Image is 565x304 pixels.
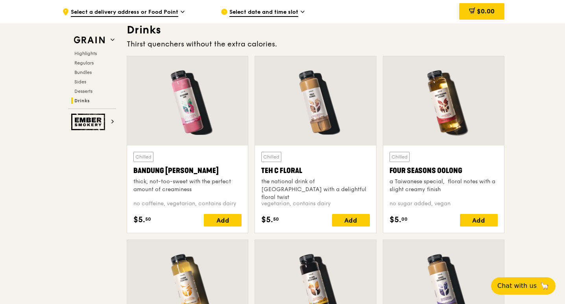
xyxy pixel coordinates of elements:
span: $0.00 [477,7,495,15]
span: $5. [390,214,401,226]
h3: Drinks [127,23,504,37]
div: no caffeine, vegetarian, contains dairy [133,200,242,208]
div: Bandung [PERSON_NAME] [133,165,242,176]
img: Ember Smokery web logo [71,114,107,130]
span: Drinks [74,98,90,103]
div: Chilled [261,152,281,162]
span: Bundles [74,70,92,75]
span: Regulars [74,60,94,66]
div: Thirst quenchers without the extra calories. [127,39,504,50]
div: vegetarian, contains dairy [261,200,369,208]
span: $5. [261,214,273,226]
span: Select a delivery address or Food Point [71,8,178,17]
span: Desserts [74,88,92,94]
div: Four Seasons Oolong [390,165,498,176]
div: Add [204,214,242,227]
span: Sides [74,79,86,85]
div: the national drink of [GEOGRAPHIC_DATA] with a delightful floral twist [261,178,369,201]
div: no sugar added, vegan [390,200,498,208]
span: Select date and time slot [229,8,298,17]
div: thick, not-too-sweet with the perfect amount of creaminess [133,178,242,193]
span: 50 [273,216,279,222]
span: 00 [401,216,408,222]
span: Chat with us [497,281,537,291]
button: Chat with us🦙 [491,277,556,295]
div: a Taiwanese special, floral notes with a slight creamy finish [390,178,498,193]
div: Add [332,214,370,227]
span: $5. [133,214,145,226]
div: Teh C Floral [261,165,369,176]
div: Chilled [133,152,153,162]
span: 🦙 [540,281,549,291]
span: Highlights [74,51,97,56]
img: Grain web logo [71,33,107,47]
div: Add [460,214,498,227]
span: 50 [145,216,151,222]
div: Chilled [390,152,410,162]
